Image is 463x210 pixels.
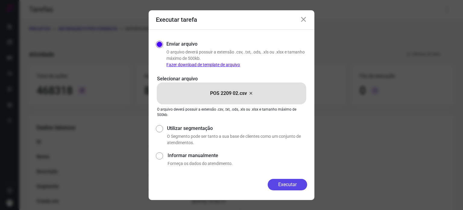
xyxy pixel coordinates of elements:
p: O Segmento pode ser tanto a sua base de clientes como um conjunto de atendimentos. [167,133,307,146]
label: Utilizar segmentação [167,125,307,132]
label: Enviar arquivo [166,40,197,48]
p: POS 2209 02.csv [210,90,247,97]
p: Selecionar arquivo [157,75,306,82]
p: O arquivo deverá possuir a extensão .csv, .txt, .ods, .xls ou .xlsx e tamanho máximo de 500kb. [166,49,307,68]
p: Forneça os dados do atendimento. [168,160,307,167]
h3: Executar tarefa [156,16,197,23]
p: O arquivo deverá possuir a extensão .csv, .txt, .ods, .xls ou .xlsx e tamanho máximo de 500kb. [157,107,306,118]
label: Informar manualmente [168,152,307,159]
button: Executar [268,179,307,190]
a: Fazer download de template de arquivo [166,62,240,67]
